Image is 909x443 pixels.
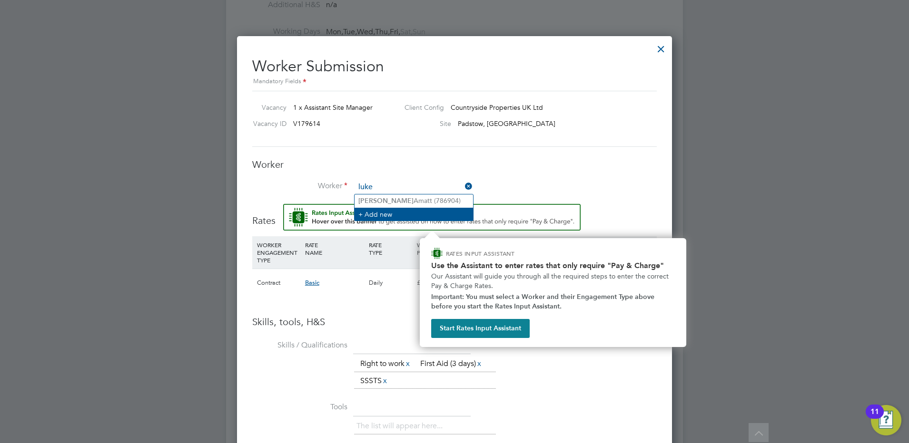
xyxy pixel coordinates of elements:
[293,119,320,128] span: V179614
[252,204,657,227] h3: Rates
[356,420,446,433] li: The list will appear here...
[511,236,559,261] div: EMPLOYER COST
[252,158,657,171] h3: Worker
[476,357,483,370] a: x
[358,197,414,205] b: [PERSON_NAME]
[420,238,686,347] div: How to input Rates that only require Pay & Charge
[870,412,879,424] div: 11
[446,250,565,258] p: RATES INPUT ASSISTANT
[366,236,415,261] div: RATE TYPE
[252,340,347,350] label: Skills / Qualifications
[252,316,657,328] h3: Skills, tools, H&S
[382,375,388,387] a: x
[303,236,366,261] div: RATE NAME
[397,103,444,112] label: Client Config
[356,357,415,370] li: Right to work
[305,279,319,287] span: Basic
[355,194,473,207] li: Amatt (786904)
[558,236,606,261] div: AGENCY MARKUP
[431,261,675,270] h2: Use the Assistant to enter rates that only require "Pay & Charge"
[415,236,463,261] div: WORKER PAY RATE
[606,236,654,269] div: AGENCY CHARGE RATE
[252,402,347,412] label: Tools
[355,208,473,221] li: + Add new
[397,119,451,128] label: Site
[356,375,392,387] li: SSSTS
[255,236,303,269] div: WORKER ENGAGEMENT TYPE
[431,293,656,310] strong: Important: You must select a Worker and their Engagement Type above before you start the Rates In...
[405,357,411,370] a: x
[283,204,581,231] button: Rate Assistant
[431,319,530,338] button: Start Rates Input Assistant
[355,180,473,194] input: Search for...
[255,269,303,297] div: Contract
[458,119,555,128] span: Padstow, [GEOGRAPHIC_DATA]
[431,272,675,290] p: Our Assistant will guide you through all the required steps to enter the correct Pay & Charge Rates.
[463,236,511,261] div: HOLIDAY PAY
[366,269,415,297] div: Daily
[252,77,657,87] div: Mandatory Fields
[248,103,287,112] label: Vacancy
[431,248,443,259] img: ENGAGE Assistant Icon
[416,357,486,370] li: First Aid (3 days)
[252,49,657,87] h2: Worker Submission
[252,181,347,191] label: Worker
[293,103,373,112] span: 1 x Assistant Site Manager
[415,269,463,297] div: £0.00
[871,405,901,435] button: Open Resource Center, 11 new notifications
[451,103,543,112] span: Countryside Properties UK Ltd
[248,119,287,128] label: Vacancy ID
